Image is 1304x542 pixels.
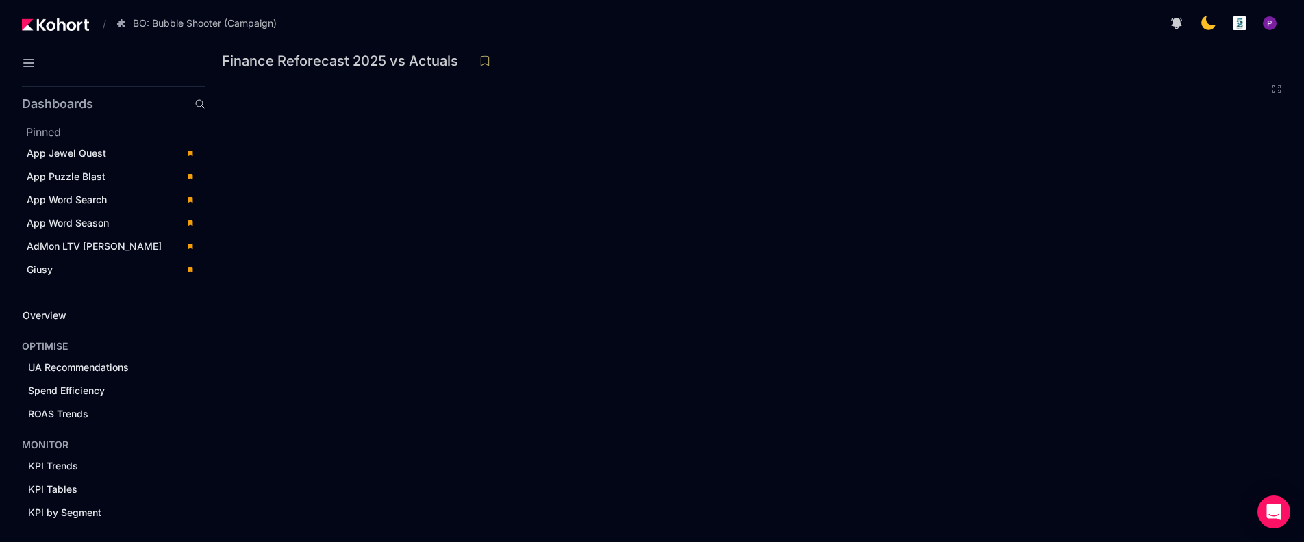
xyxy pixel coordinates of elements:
span: KPI Trends [28,460,78,472]
a: Overview [18,305,182,326]
span: KPI Tables [28,483,77,495]
span: ROAS Trends [28,408,88,420]
a: UA Recommendations [23,357,182,378]
span: BO: Bubble Shooter (Campaign) [133,16,277,30]
a: App Jewel Quest [22,143,201,164]
button: BO: Bubble Shooter (Campaign) [109,12,291,35]
h3: Finance Reforecast 2025 vs Actuals [222,54,466,68]
a: Giusy [22,259,201,280]
span: / [92,16,106,31]
a: KPI Tables [23,479,182,500]
h4: MONITOR [22,438,68,452]
span: App Word Search [27,194,107,205]
span: App Word Season [27,217,109,229]
img: Kohort logo [22,18,89,31]
h4: OPTIMISE [22,339,68,353]
a: ROAS Trends [23,404,182,424]
a: AdMon LTV [PERSON_NAME] [22,236,201,257]
div: Open Intercom Messenger [1257,495,1290,528]
a: KPI Trends [23,456,182,476]
span: Giusy [27,263,53,275]
span: App Jewel Quest [27,147,106,159]
a: App Word Search [22,190,201,210]
h2: Pinned [26,124,205,140]
img: logo_logo_images_1_20240607072359498299_20240828135028712857.jpeg [1233,16,1246,30]
a: KPI by Segment [23,502,182,523]
span: AdMon LTV [PERSON_NAME] [27,240,162,252]
a: App Word Season [22,213,201,233]
span: KPI by Segment [28,506,101,518]
h2: Dashboards [22,98,93,110]
span: UA Recommendations [28,361,129,373]
span: Overview [23,309,66,321]
a: Spend Efficiency [23,380,182,401]
button: Fullscreen [1271,83,1282,94]
span: Spend Efficiency [28,385,105,396]
a: App Puzzle Blast [22,166,201,187]
span: App Puzzle Blast [27,170,105,182]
